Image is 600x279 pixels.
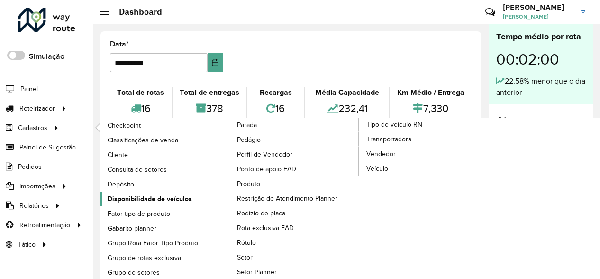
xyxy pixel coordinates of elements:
span: Tipo de veículo RN [366,120,422,130]
span: Rodízio de placa [237,208,285,218]
a: Ponto de apoio FAD [229,162,359,176]
a: Classificações de venda [100,133,230,147]
a: Checkpoint [100,118,230,132]
span: Importações [19,181,55,191]
span: [PERSON_NAME] [503,12,574,21]
div: 378 [175,98,245,119]
div: 00:02:00 [496,43,585,75]
a: Transportadora [359,132,489,146]
div: Km Médio / Entrega [392,87,469,98]
label: Data [110,38,129,50]
a: Rota exclusiva FAD [229,221,359,235]
div: Total de entregas [175,87,245,98]
a: Consulta de setores [100,162,230,177]
a: Setor Planner [229,265,359,279]
span: Consulta de setores [108,165,167,175]
span: Restrição de Atendimento Planner [237,194,337,204]
a: Veículo [359,161,489,176]
span: Grupo Rota Fator Tipo Produto [108,238,198,248]
h2: Dashboard [109,7,162,17]
div: 16 [250,98,302,119]
a: Produto [229,177,359,191]
h4: Alertas [496,114,585,128]
span: Painel de Sugestão [19,142,76,152]
h3: [PERSON_NAME] [503,3,574,12]
div: 16 [112,98,169,119]
span: Retroalimentação [19,220,70,230]
span: Checkpoint [108,121,141,130]
span: Rota exclusiva FAD [237,223,294,233]
a: Rótulo [229,235,359,250]
a: Grupo Rota Fator Tipo Produto [100,236,230,250]
div: Total de rotas [112,87,169,98]
a: Perfil de Vendedor [229,147,359,161]
a: Disponibilidade de veículos [100,192,230,206]
a: Depósito [100,177,230,191]
a: Cliente [100,148,230,162]
span: Grupo de rotas exclusiva [108,253,181,263]
span: Parada [237,120,257,130]
label: Simulação [29,51,64,62]
div: 232,41 [308,98,387,119]
span: Disponibilidade de veículos [108,194,192,204]
span: Setor [237,252,253,262]
span: Painel [20,84,38,94]
span: Grupo de setores [108,268,160,278]
span: Veículo [366,164,388,174]
span: Tático [18,240,36,250]
span: Cadastros [18,123,47,133]
span: Depósito [108,179,134,189]
div: Recargas [250,87,302,98]
a: Vendedor [359,147,489,161]
button: Choose Date [208,53,223,72]
a: Grupo de rotas exclusiva [100,251,230,265]
span: Cliente [108,150,128,160]
a: Fator tipo de produto [100,206,230,221]
a: Contato Rápido [480,2,500,22]
div: 7,330 [392,98,469,119]
span: Gabarito planner [108,223,156,233]
a: Pedágio [229,132,359,147]
span: Roteirizador [19,103,55,113]
span: Ponto de apoio FAD [237,164,296,174]
a: Gabarito planner [100,221,230,235]
span: Relatórios [19,201,49,211]
span: Classificações de venda [108,135,178,145]
span: Fator tipo de produto [108,209,170,219]
a: Rodízio de placa [229,206,359,220]
div: Média Capacidade [308,87,387,98]
span: Vendedor [366,149,396,159]
a: Restrição de Atendimento Planner [229,191,359,205]
div: Tempo médio por rota [496,30,585,43]
span: Setor Planner [237,267,277,277]
span: Transportadora [366,134,411,144]
a: Setor [229,250,359,264]
span: Rótulo [237,238,256,248]
span: Pedidos [18,162,42,172]
span: Perfil de Vendedor [237,149,292,159]
span: Pedágio [237,135,261,145]
div: 22,58% menor que o dia anterior [496,75,585,98]
span: Produto [237,179,260,189]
